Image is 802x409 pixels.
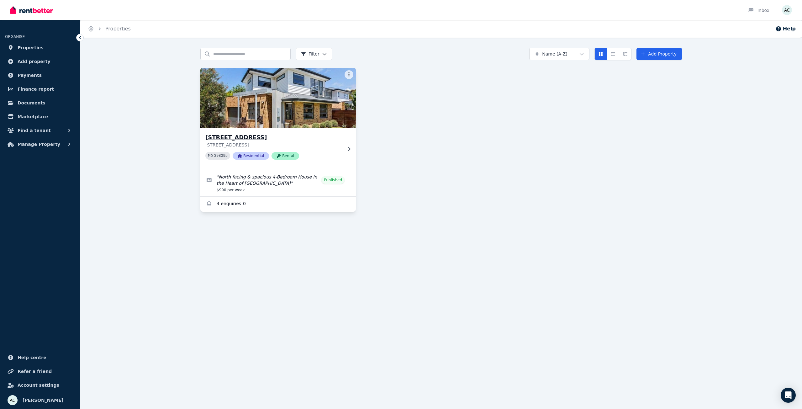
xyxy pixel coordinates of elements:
[200,170,356,196] a: Edit listing: North facing & spacious 4-Bedroom House in the Heart of Newport
[214,154,228,158] code: 398395
[345,70,353,79] button: More options
[5,379,75,391] a: Account settings
[747,7,769,13] div: Inbox
[23,396,63,404] span: [PERSON_NAME]
[5,351,75,364] a: Help centre
[18,85,54,93] span: Finance report
[607,48,619,60] button: Compact list view
[200,197,356,212] a: Enquiries for 7 Salisbury St, Newport
[5,124,75,137] button: Find a tenant
[5,69,75,82] a: Payments
[594,48,631,60] div: View options
[272,152,299,160] span: Rental
[18,127,51,134] span: Find a tenant
[5,55,75,68] a: Add property
[529,48,589,60] button: Name (A-Z)
[636,48,682,60] a: Add Property
[18,72,42,79] span: Payments
[775,25,796,33] button: Help
[5,41,75,54] a: Properties
[18,99,45,107] span: Documents
[18,381,59,389] span: Account settings
[208,154,213,157] small: PID
[301,51,319,57] span: Filter
[18,44,44,51] span: Properties
[205,133,342,142] h3: [STREET_ADDRESS]
[80,20,138,38] nav: Breadcrumb
[18,368,52,375] span: Refer a friend
[8,395,18,405] img: Alister Cole
[5,35,25,39] span: ORGANISE
[18,113,48,120] span: Marketplace
[105,26,131,32] a: Properties
[5,97,75,109] a: Documents
[205,142,342,148] p: [STREET_ADDRESS]
[5,365,75,378] a: Refer a friend
[296,48,332,60] button: Filter
[10,5,53,15] img: RentBetter
[18,58,50,65] span: Add property
[542,51,567,57] span: Name (A-Z)
[18,141,60,148] span: Manage Property
[5,110,75,123] a: Marketplace
[18,354,46,361] span: Help centre
[5,83,75,95] a: Finance report
[594,48,607,60] button: Card view
[619,48,631,60] button: Expanded list view
[5,138,75,151] button: Manage Property
[782,5,792,15] img: Alister Cole
[781,388,796,403] div: Open Intercom Messenger
[233,152,269,160] span: Residential
[197,66,360,130] img: 7 Salisbury St, Newport
[200,68,356,170] a: 7 Salisbury St, Newport[STREET_ADDRESS][STREET_ADDRESS]PID 398395ResidentialRental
